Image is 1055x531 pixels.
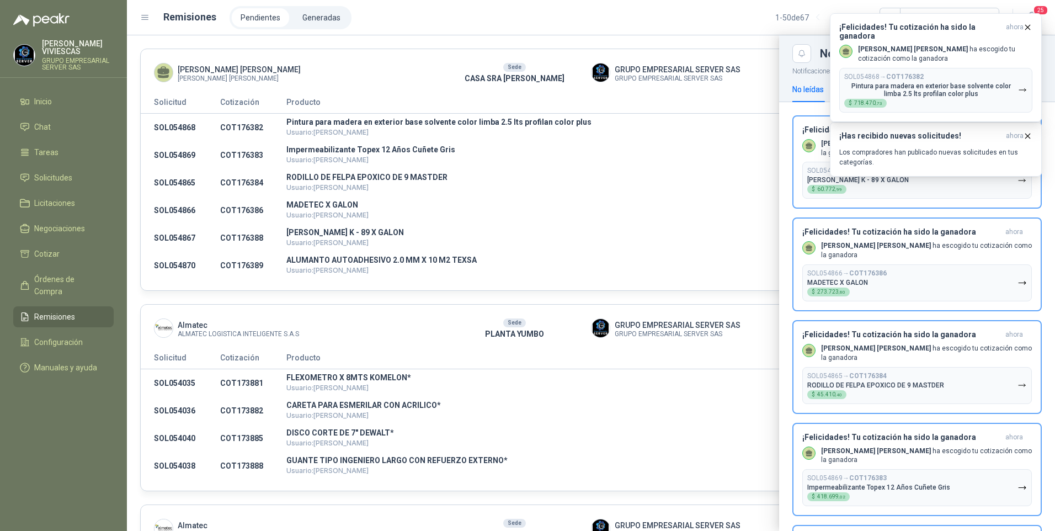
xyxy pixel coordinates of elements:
span: Tareas [34,146,58,158]
button: ¡Felicidades! Tu cotización ha sido la ganadoraahora [PERSON_NAME] [PERSON_NAME] ha escogido tu c... [792,217,1042,311]
a: Manuales y ayuda [13,357,114,378]
b: COT176384 [849,372,887,380]
h3: ¡Felicidades! Tu cotización ha sido la ganadora [802,125,1001,135]
a: Negociaciones [13,218,114,239]
span: ,99 [835,187,842,192]
span: Negociaciones [34,222,85,235]
button: ¡Felicidades! Tu cotización ha sido la ganadoraahora [PERSON_NAME] [PERSON_NAME] ha escogido tu c... [792,115,1042,209]
div: $ [807,288,850,296]
p: SOL054867 → [807,167,887,175]
a: Configuración [13,332,114,353]
b: COT176386 [849,269,887,277]
h3: ¡Felicidades! Tu cotización ha sido la ganadora [802,330,1001,339]
button: Close [792,44,811,63]
span: Chat [34,121,51,133]
p: SOL054869 → [807,474,887,482]
span: 60.772 [817,187,842,192]
span: Solicitudes [34,172,72,184]
h1: Remisiones [163,9,216,25]
span: Licitaciones [34,197,75,209]
span: 25 [1033,5,1048,15]
div: $ [807,185,846,194]
a: Chat [13,116,114,137]
b: COT176383 [849,474,887,482]
p: SOL054865 → [807,372,887,380]
b: [PERSON_NAME] [PERSON_NAME] [821,242,931,249]
button: ¡Felicidades! Tu cotización ha sido la ganadoraahora [PERSON_NAME] [PERSON_NAME] ha escogido tu c... [792,320,1042,414]
span: Órdenes de Compra [34,273,103,298]
button: SOL054869→COT176383Impermeabilizante Topex 12 Años Cuñete Gris$418.699,02 [802,469,1032,506]
span: Configuración [34,336,83,348]
button: 25 [1022,8,1042,28]
button: ¡Has recibido nuevas solicitudes!ahora Los compradores han publicado nuevas solicitudes en tus ca... [830,122,1042,177]
a: Remisiones [13,306,114,327]
span: Inicio [34,95,52,108]
p: SOL054866 → [807,269,887,278]
p: RODILLO DE FELPA EPOXICO DE 9 MASTDER [807,381,944,389]
div: $ [807,390,846,399]
a: Inicio [13,91,114,112]
div: $ [807,492,850,501]
div: No leídas [792,83,824,95]
button: SOL054867→COT176388[PERSON_NAME] K - 89 X GALON$60.772,99 [802,162,1032,199]
div: Notificaciones [820,48,1042,59]
p: MADETEC X GALON [807,279,868,286]
span: 273.723 [817,289,845,295]
span: Remisiones [34,311,75,323]
span: ,02 [839,495,845,500]
p: ha escogido tu cotización como la ganadora [821,139,1032,158]
span: Cotizar [34,248,60,260]
a: Pendientes [232,8,289,27]
a: Licitaciones [13,193,114,214]
button: SOL054866→COT176386MADETEC X GALON$273.723,80 [802,264,1032,301]
a: Tareas [13,142,114,163]
img: Logo peakr [13,13,70,26]
a: Órdenes de Compra [13,269,114,302]
h3: ¡Has recibido nuevas solicitudes! [839,131,1001,141]
b: [PERSON_NAME] [PERSON_NAME] [821,344,931,352]
span: 418.699 [817,494,845,500]
button: ¡Felicidades! Tu cotización ha sido la ganadoraahora [PERSON_NAME] [PERSON_NAME] ha escogido tu c... [792,423,1042,517]
p: GRUPO EMPRESARIAL SERVER SAS [42,57,114,71]
b: [PERSON_NAME] [PERSON_NAME] [821,140,931,147]
b: [PERSON_NAME] [PERSON_NAME] [821,447,931,455]
p: ha escogido tu cotización como la ganadora [821,241,1032,260]
h3: ¡Felicidades! Tu cotización ha sido la ganadora [802,433,1001,442]
span: ahora [1005,433,1023,442]
span: Manuales y ayuda [34,362,97,374]
span: ahora [1005,330,1023,339]
a: Solicitudes [13,167,114,188]
p: ha escogido tu cotización como la ganadora [821,344,1032,363]
span: ahora [1006,131,1024,141]
span: ,40 [835,392,842,397]
button: SOL054865→COT176384RODILLO DE FELPA EPOXICO DE 9 MASTDER$45.410,40 [802,367,1032,404]
p: Notificaciones [779,63,1055,77]
p: [PERSON_NAME] K - 89 X GALON [807,176,909,184]
img: Company Logo [14,45,35,66]
span: ahora [1005,227,1023,237]
a: Cotizar [13,243,114,264]
p: Los compradores han publicado nuevas solicitudes en tus categorías. [839,147,1032,167]
p: Impermeabilizante Topex 12 Años Cuñete Gris [807,484,950,491]
p: [PERSON_NAME] VIVIESCAS [42,40,114,55]
span: 45.410 [817,392,842,397]
a: Generadas [294,8,349,27]
span: ,80 [839,290,845,295]
div: 1 - 50 de 67 [775,9,844,26]
h3: ¡Felicidades! Tu cotización ha sido la ganadora [802,227,1001,237]
p: ha escogido tu cotización como la ganadora [821,447,1032,465]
